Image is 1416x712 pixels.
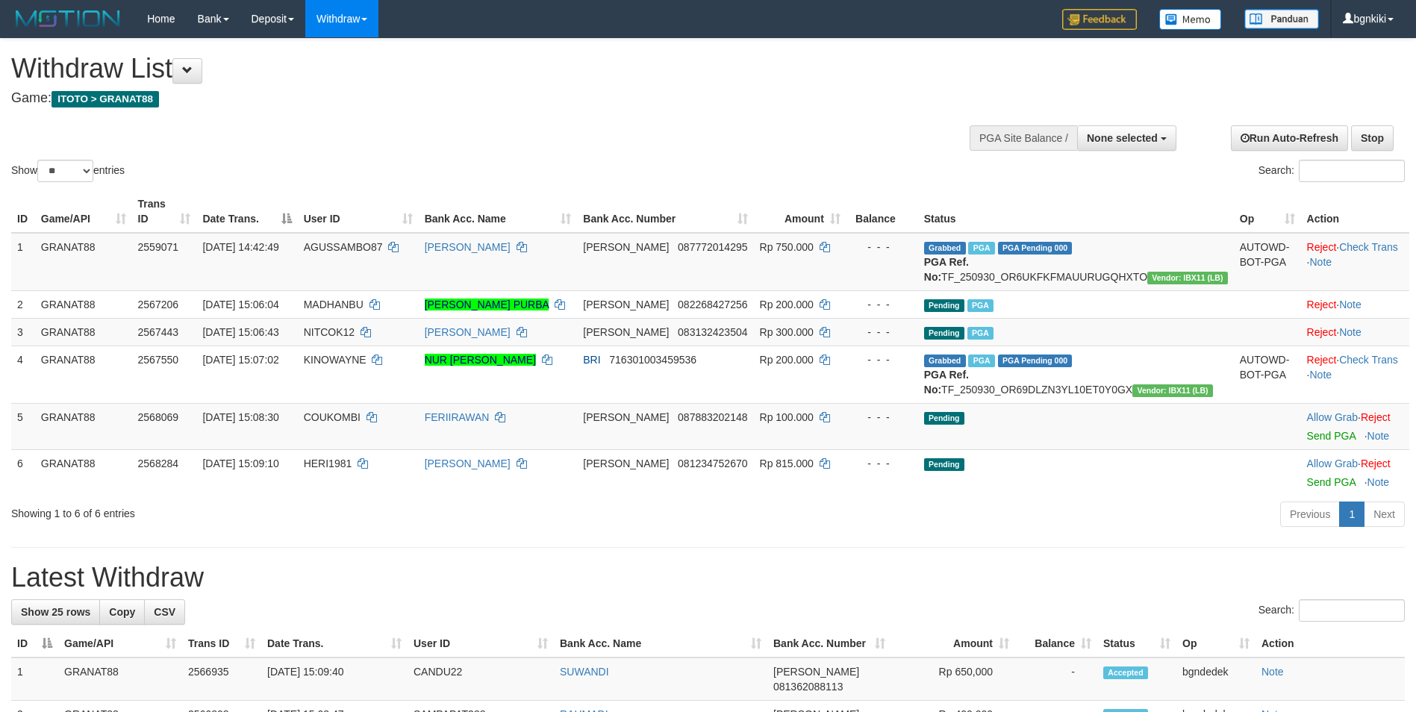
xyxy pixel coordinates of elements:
[144,599,185,625] a: CSV
[852,352,912,367] div: - - -
[182,658,261,701] td: 2566935
[425,241,511,253] a: [PERSON_NAME]
[1307,241,1337,253] a: Reject
[1299,599,1405,622] input: Search:
[138,241,179,253] span: 2559071
[924,458,964,471] span: Pending
[1307,411,1358,423] a: Allow Grab
[11,449,35,496] td: 6
[11,91,929,106] h4: Game:
[202,458,278,469] span: [DATE] 15:09:10
[760,326,814,338] span: Rp 300.000
[583,354,600,366] span: BRI
[852,240,912,254] div: - - -
[58,630,182,658] th: Game/API: activate to sort column ascending
[754,190,846,233] th: Amount: activate to sort column ascending
[11,346,35,403] td: 4
[1261,666,1284,678] a: Note
[1307,326,1337,338] a: Reject
[583,241,669,253] span: [PERSON_NAME]
[109,606,135,618] span: Copy
[1176,630,1256,658] th: Op: activate to sort column ascending
[11,190,35,233] th: ID
[1307,354,1337,366] a: Reject
[425,411,490,423] a: FERIIRAWAN
[852,297,912,312] div: - - -
[35,290,132,318] td: GRANAT88
[1301,403,1409,449] td: ·
[1367,430,1390,442] a: Note
[760,241,814,253] span: Rp 750.000
[1361,411,1391,423] a: Reject
[35,449,132,496] td: GRANAT88
[998,355,1073,367] span: PGA Pending
[760,354,814,366] span: Rp 200.000
[1234,190,1301,233] th: Op: activate to sort column ascending
[583,411,669,423] span: [PERSON_NAME]
[1307,458,1361,469] span: ·
[1087,132,1158,144] span: None selected
[924,256,969,283] b: PGA Ref. No:
[11,7,125,30] img: MOTION_logo.png
[202,326,278,338] span: [DATE] 15:06:43
[196,190,297,233] th: Date Trans.: activate to sort column descending
[1301,290,1409,318] td: ·
[560,666,609,678] a: SUWANDI
[1364,502,1405,527] a: Next
[1301,449,1409,496] td: ·
[1015,658,1097,701] td: -
[846,190,918,233] th: Balance
[1339,502,1364,527] a: 1
[1231,125,1348,151] a: Run Auto-Refresh
[35,403,132,449] td: GRANAT88
[1310,369,1332,381] a: Note
[425,326,511,338] a: [PERSON_NAME]
[304,354,367,366] span: KINOWAYNE
[998,242,1073,254] span: PGA Pending
[583,299,669,310] span: [PERSON_NAME]
[132,190,197,233] th: Trans ID: activate to sort column ascending
[924,369,969,396] b: PGA Ref. No:
[891,658,1015,701] td: Rp 650,000
[11,318,35,346] td: 3
[1307,411,1361,423] span: ·
[1256,630,1405,658] th: Action
[1307,430,1356,442] a: Send PGA
[1234,233,1301,291] td: AUTOWD-BOT-PGA
[11,403,35,449] td: 5
[11,500,578,521] div: Showing 1 to 6 of 6 entries
[304,241,383,253] span: AGUSSAMBO87
[304,326,355,338] span: NITCOK12
[425,458,511,469] a: [PERSON_NAME]
[918,190,1234,233] th: Status
[678,411,747,423] span: Copy 087883202148 to clipboard
[924,242,966,254] span: Grabbed
[1301,190,1409,233] th: Action
[11,233,35,291] td: 1
[11,290,35,318] td: 2
[52,91,159,107] span: ITOTO > GRANAT88
[1310,256,1332,268] a: Note
[918,346,1234,403] td: TF_250930_OR69DLZN3YL10ET0Y0GX
[138,411,179,423] span: 2568069
[609,354,696,366] span: Copy 716301003459536 to clipboard
[408,658,554,701] td: CANDU22
[202,299,278,310] span: [DATE] 15:06:04
[1367,476,1390,488] a: Note
[1351,125,1394,151] a: Stop
[1062,9,1137,30] img: Feedback.jpg
[304,299,364,310] span: MADHANBU
[154,606,175,618] span: CSV
[583,458,669,469] span: [PERSON_NAME]
[760,299,814,310] span: Rp 200.000
[924,327,964,340] span: Pending
[1301,346,1409,403] td: · ·
[11,658,58,701] td: 1
[202,354,278,366] span: [DATE] 15:07:02
[35,233,132,291] td: GRANAT88
[99,599,145,625] a: Copy
[425,354,536,366] a: NUR [PERSON_NAME]
[35,190,132,233] th: Game/API: activate to sort column ascending
[35,346,132,403] td: GRANAT88
[891,630,1015,658] th: Amount: activate to sort column ascending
